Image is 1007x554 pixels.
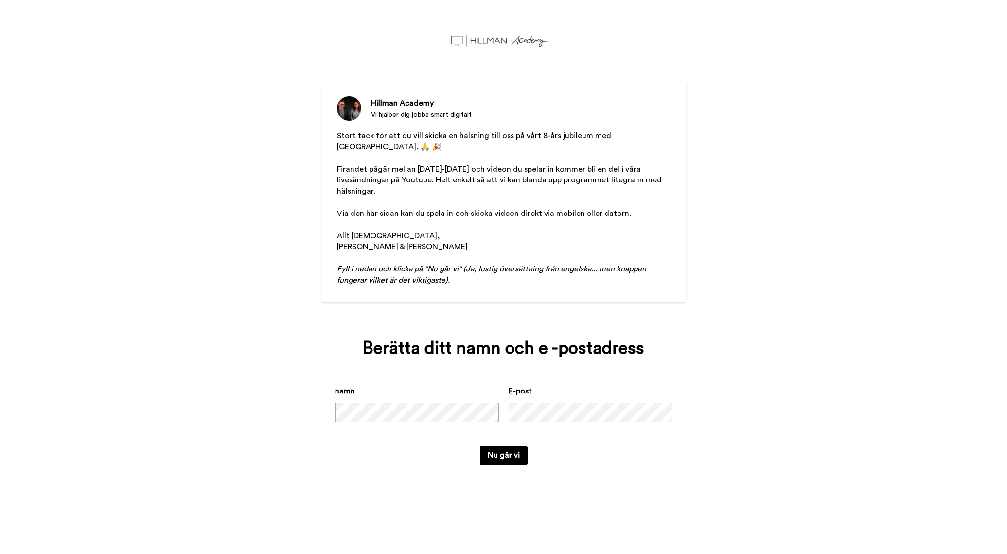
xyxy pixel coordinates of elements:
button: Nu går vi [480,446,528,465]
span: [PERSON_NAME] & [PERSON_NAME] [337,243,468,250]
span: Stort tack för att du vill skicka en hälsning till oss på vårt 8-års jubileum med [GEOGRAPHIC_DAT... [337,132,613,151]
label: namn [335,385,355,397]
span: Fyll i nedan och klicka på "Nu går vi" (Ja, lustig översättning från engelska... men knappen fung... [337,265,648,284]
img: Vi hjälper dig jobba smart digitalt [337,96,361,121]
label: E-post [509,385,532,397]
img: https://cdn.bonjoro.com/media/1fa56b75-087e-4f67-923a-b9c755dcf842/d22bba8f-422b-4af0-9927-004180... [450,31,557,50]
span: Via den här sidan kan du spela in och skicka videon direkt via mobilen eller datorn. [337,210,631,217]
div: Vi hjälper dig jobba smart digitalt [371,110,472,120]
div: Hillman Academy [371,97,472,109]
div: Berätta ditt namn och e -postadress [335,339,672,358]
span: Firandet pågår mellan [DATE]-[DATE] och videon du spelar in kommer bli en del i våra livesändning... [337,165,664,196]
span: Allt [DEMOGRAPHIC_DATA], [337,232,440,240]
